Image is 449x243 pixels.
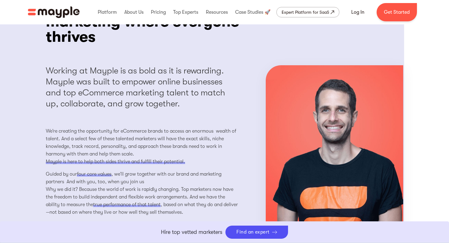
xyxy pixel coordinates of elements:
[236,229,270,235] div: Find an expert
[93,202,161,208] span: true performance of that talent
[96,2,118,22] div: Platform
[204,2,229,22] div: Resources
[276,7,339,17] a: Expert Platform for SaaS
[161,228,222,236] p: Hire top vetted marketers
[377,3,417,21] a: Get Started
[46,186,239,216] p: Why we did it? Because the world of work is rapidly changing. Top marketers now have the freedom ...
[77,171,111,177] span: four core values
[46,170,239,186] p: Guided by our , we’ll grow together with our brand and marketing partners And with you, too, when...
[282,9,329,16] div: Expert Platform for SaaS
[172,2,200,22] div: Top Experts
[344,5,372,20] a: Log In
[46,65,239,109] div: Working at Mayple is as bold as it is rewarding. Mayple was built to empower online businesses an...
[46,127,239,166] p: We’re creating the opportunity for eCommerce brands to access an enormous wealth of talent. And a...
[123,2,145,22] div: About Us
[149,2,167,22] div: Pricing
[28,6,80,18] a: home
[28,6,80,18] img: Mayple logo
[46,159,185,165] span: Mayple is here to help both sides thrive and fulfill their potential.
